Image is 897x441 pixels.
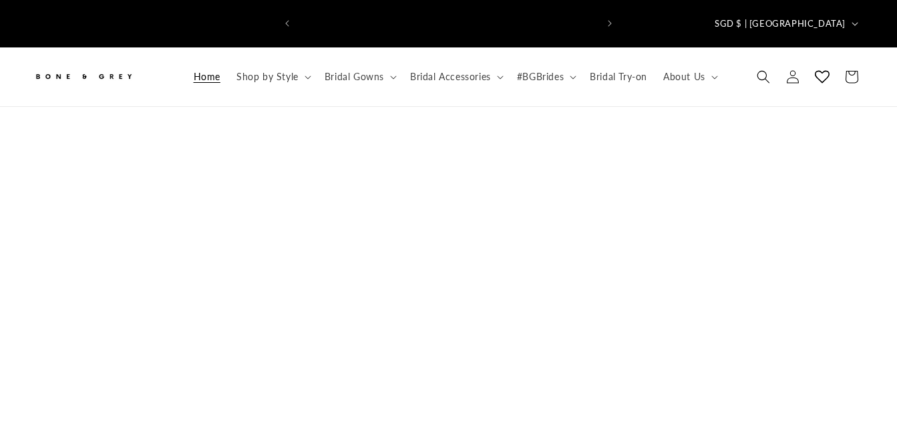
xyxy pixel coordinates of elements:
[186,63,228,91] a: Home
[194,71,220,83] span: Home
[29,61,172,93] a: Bone and Grey Bridal
[410,71,491,83] span: Bridal Accessories
[228,63,317,91] summary: Shop by Style
[402,63,509,91] summary: Bridal Accessories
[509,63,582,91] summary: #BGBrides
[236,71,299,83] span: Shop by Style
[715,17,846,31] span: SGD $ | [GEOGRAPHIC_DATA]
[33,65,134,88] img: Bone and Grey Bridal
[655,63,723,91] summary: About Us
[582,63,655,91] a: Bridal Try-on
[273,11,302,36] button: Previous announcement
[707,11,864,36] button: SGD $ | [GEOGRAPHIC_DATA]
[590,71,647,83] span: Bridal Try-on
[317,63,402,91] summary: Bridal Gowns
[325,71,384,83] span: Bridal Gowns
[595,11,624,36] button: Next announcement
[517,71,564,83] span: #BGBrides
[749,62,778,92] summary: Search
[663,71,705,83] span: About Us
